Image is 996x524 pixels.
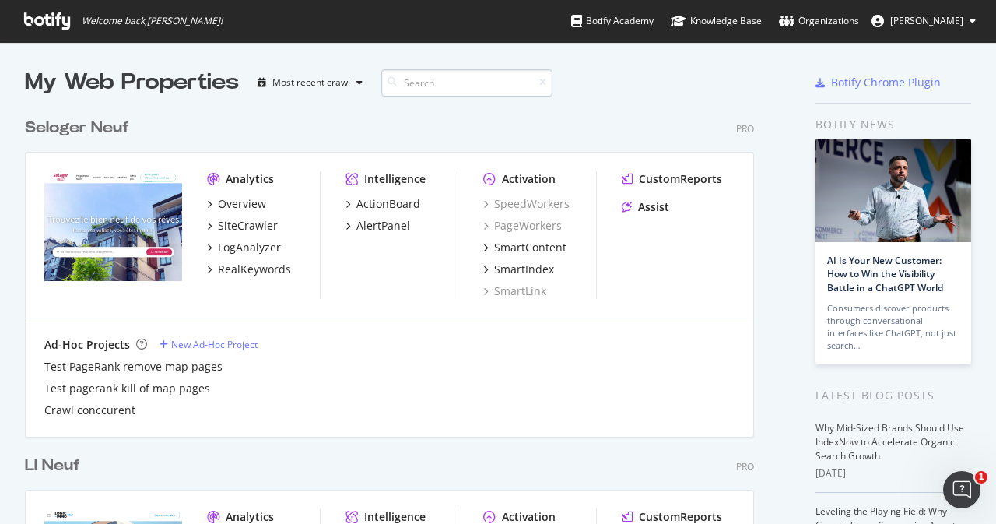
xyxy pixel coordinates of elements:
[207,196,266,212] a: Overview
[25,455,86,477] a: LI Neuf
[975,471,987,484] span: 1
[815,421,964,462] a: Why Mid-Sized Brands Should Use IndexNow to Accelerate Organic Search Growth
[815,387,971,404] div: Latest Blog Posts
[622,199,669,215] a: Assist
[483,196,570,212] a: SpeedWorkers
[943,471,980,508] iframe: Intercom live chat
[207,218,278,234] a: SiteCrawler
[890,14,963,27] span: Yannick Laurent
[160,338,258,351] a: New Ad-Hoc Project
[44,171,182,282] img: selogerneuf.com
[226,171,274,187] div: Analytics
[44,359,223,375] a: Test PageRank remove map pages
[815,116,971,133] div: Botify news
[218,196,266,212] div: Overview
[25,117,129,139] div: Seloger Neuf
[82,15,223,27] span: Welcome back, [PERSON_NAME] !
[345,196,420,212] a: ActionBoard
[356,196,420,212] div: ActionBoard
[815,139,971,242] img: AI Is Your New Customer: How to Win the Visibility Battle in a ChatGPT World
[381,69,552,97] input: Search
[44,381,210,396] a: Test pagerank kill of map pages
[207,240,281,255] a: LogAnalyzer
[483,218,562,234] a: PageWorkers
[571,13,654,29] div: Botify Academy
[736,122,754,135] div: Pro
[218,240,281,255] div: LogAnalyzer
[364,171,426,187] div: Intelligence
[207,262,291,277] a: RealKeywords
[171,338,258,351] div: New Ad-Hoc Project
[483,262,554,277] a: SmartIndex
[494,262,554,277] div: SmartIndex
[827,302,959,352] div: Consumers discover products through conversational interfaces like ChatGPT, not just search…
[671,13,762,29] div: Knowledge Base
[815,75,941,90] a: Botify Chrome Plugin
[502,171,556,187] div: Activation
[44,403,135,418] a: Crawl conccurent
[345,218,410,234] a: AlertPanel
[494,240,566,255] div: SmartContent
[827,254,943,294] a: AI Is Your New Customer: How to Win the Visibility Battle in a ChatGPT World
[218,218,278,234] div: SiteCrawler
[483,240,566,255] a: SmartContent
[815,466,971,480] div: [DATE]
[736,460,754,473] div: Pro
[483,283,546,299] a: SmartLink
[779,13,859,29] div: Organizations
[218,262,291,277] div: RealKeywords
[859,9,988,33] button: [PERSON_NAME]
[639,171,722,187] div: CustomReports
[356,218,410,234] div: AlertPanel
[44,337,130,353] div: Ad-Hoc Projects
[25,117,135,139] a: Seloger Neuf
[638,199,669,215] div: Assist
[272,78,350,87] div: Most recent crawl
[622,171,722,187] a: CustomReports
[831,75,941,90] div: Botify Chrome Plugin
[25,67,239,98] div: My Web Properties
[25,455,80,477] div: LI Neuf
[251,70,369,95] button: Most recent crawl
